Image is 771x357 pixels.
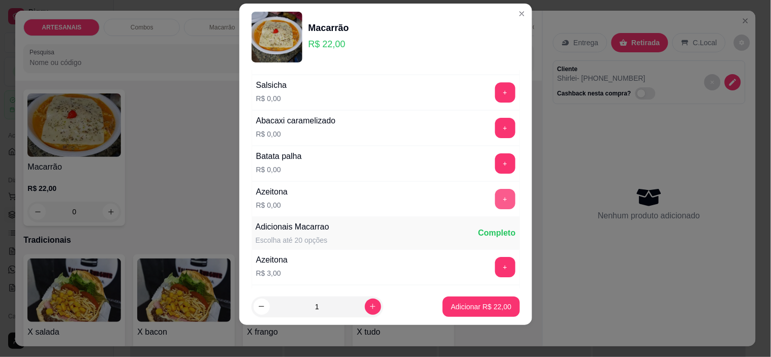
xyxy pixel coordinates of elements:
button: increase-product-quantity [365,299,381,315]
button: add [495,153,515,174]
div: Abacaxi caramelizado [256,115,336,127]
p: R$ 0,00 [256,129,336,139]
button: add [495,257,515,277]
p: R$ 0,00 [256,200,288,210]
p: R$ 0,00 [256,165,302,175]
p: R$ 22,00 [309,37,349,51]
button: add [495,82,515,103]
div: Salsicha [256,79,287,91]
button: add [495,118,515,138]
div: Completo [478,227,516,239]
div: Azeitona [256,186,288,198]
button: decrease-product-quantity [254,299,270,315]
div: Macarrão [309,21,349,35]
p: R$ 0,00 [256,93,287,104]
div: Batata palha [256,150,302,163]
p: R$ 3,00 [256,268,288,278]
button: Close [514,6,530,22]
div: Adicionais Macarrao [256,221,329,233]
div: Azeitona [256,254,288,266]
p: Adicionar R$ 22,00 [451,302,511,312]
div: Escolha até 20 opções [256,235,329,245]
button: Adicionar R$ 22,00 [443,297,519,317]
button: add [495,189,515,209]
img: product-image [252,12,302,62]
